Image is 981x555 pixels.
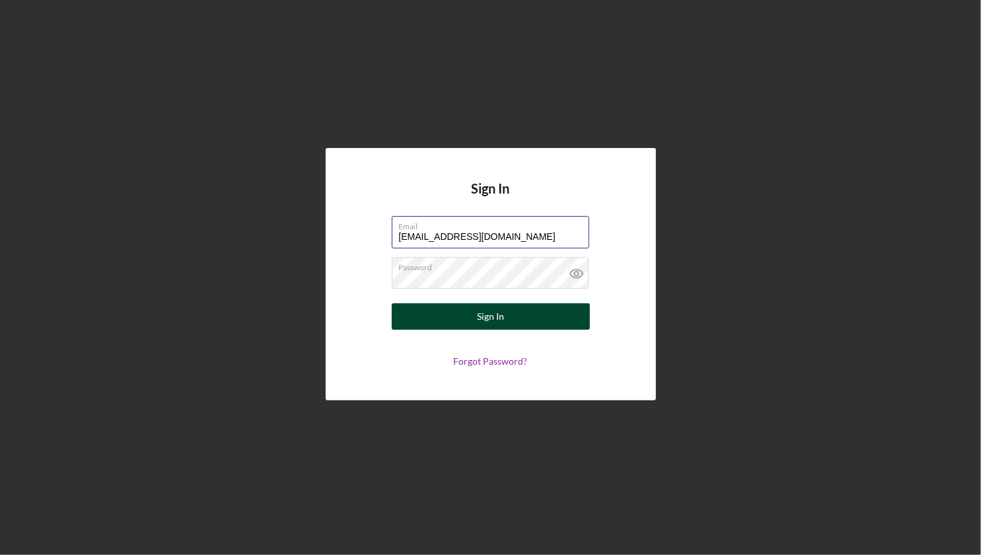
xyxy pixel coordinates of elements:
[477,303,504,330] div: Sign In
[399,217,589,231] label: Email
[472,181,510,216] h4: Sign In
[454,355,528,367] a: Forgot Password?
[399,258,589,272] label: Password
[392,303,590,330] button: Sign In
